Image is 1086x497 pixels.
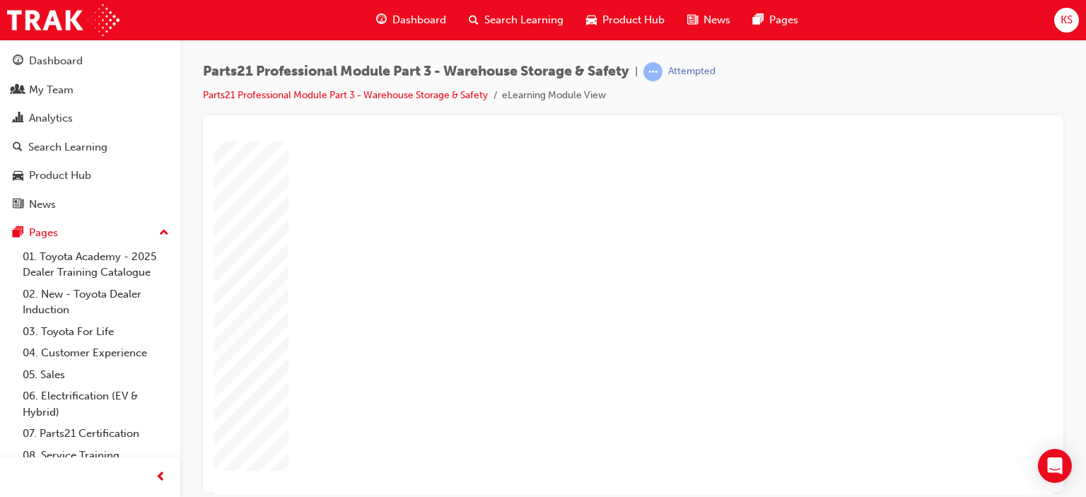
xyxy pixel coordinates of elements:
span: pages-icon [753,11,764,29]
a: search-iconSearch Learning [457,6,575,35]
a: pages-iconPages [742,6,810,35]
span: people-icon [13,84,23,97]
a: guage-iconDashboard [365,6,457,35]
a: Search Learning [6,134,175,160]
div: Search Learning [28,139,107,156]
a: 07. Parts21 Certification [17,423,175,445]
button: Pages [6,220,175,246]
span: Dashboard [392,12,446,28]
span: news-icon [13,199,23,211]
a: 08. Service Training [17,445,175,467]
span: Product Hub [602,12,665,28]
a: 01. Toyota Academy - 2025 Dealer Training Catalogue [17,246,175,283]
span: car-icon [586,11,597,29]
div: My Team [29,82,74,98]
a: Analytics [6,105,175,131]
a: 03. Toyota For Life [17,321,175,343]
span: Search Learning [484,12,564,28]
div: News [29,197,56,213]
span: guage-icon [13,55,23,68]
a: 02. New - Toyota Dealer Induction [17,283,175,321]
a: 06. Electrification (EV & Hybrid) [17,385,175,423]
span: prev-icon [156,469,166,486]
span: KS [1061,12,1073,28]
a: Product Hub [6,163,175,189]
button: DashboardMy TeamAnalyticsSearch LearningProduct HubNews [6,45,175,220]
span: search-icon [469,11,479,29]
a: My Team [6,77,175,103]
span: learningRecordVerb_ATTEMPT-icon [643,62,662,81]
span: news-icon [687,11,698,29]
img: Trak [7,4,119,36]
div: Analytics [29,110,73,127]
span: car-icon [13,170,23,182]
div: Dashboard [29,53,83,69]
li: eLearning Module View [502,88,606,104]
div: Product Hub [29,168,91,184]
span: chart-icon [13,112,23,125]
button: KS [1054,8,1079,33]
a: car-iconProduct Hub [575,6,676,35]
a: 04. Customer Experience [17,342,175,364]
span: News [703,12,730,28]
span: search-icon [13,141,23,154]
span: guage-icon [376,11,387,29]
span: up-icon [159,224,169,242]
span: Pages [769,12,798,28]
div: Open Intercom Messenger [1038,449,1072,483]
a: 05. Sales [17,364,175,386]
span: Parts21 Professional Module Part 3 - Warehouse Storage & Safety [203,64,629,80]
span: | [635,64,638,80]
a: Parts21 Professional Module Part 3 - Warehouse Storage & Safety [203,89,488,101]
a: Dashboard [6,48,175,74]
a: News [6,192,175,218]
div: Attempted [668,65,716,78]
div: Pages [29,225,58,241]
span: pages-icon [13,227,23,240]
a: news-iconNews [676,6,742,35]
